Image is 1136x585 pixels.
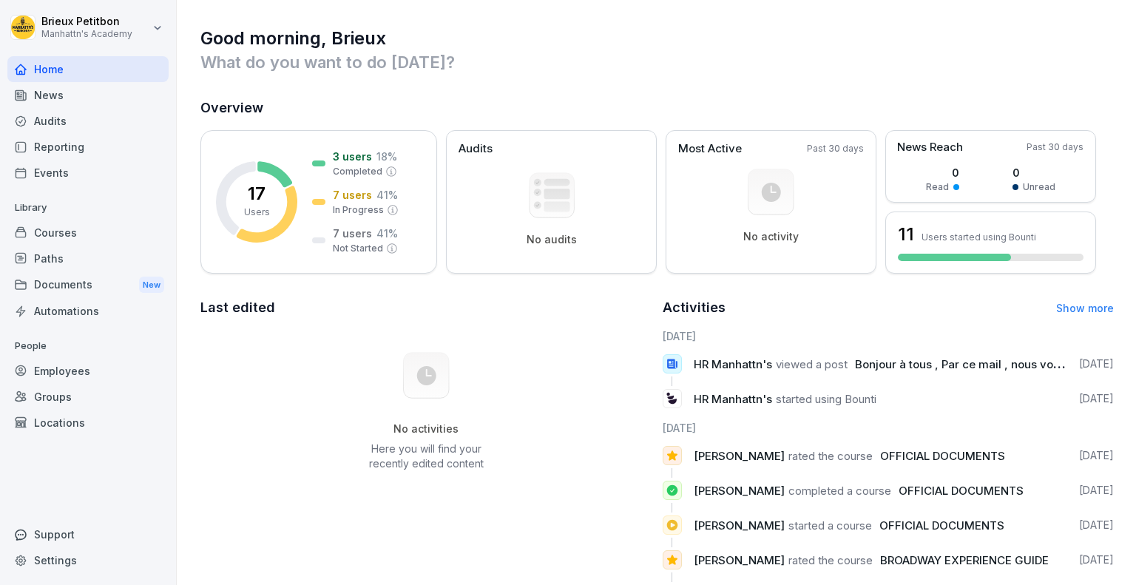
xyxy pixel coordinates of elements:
p: 0 [926,165,959,180]
a: DocumentsNew [7,271,169,299]
p: 18 % [376,149,397,164]
p: 41 % [376,226,398,241]
p: Not Started [333,242,383,255]
span: OFFICIAL DOCUMENTS [899,484,1024,498]
p: In Progress [333,203,384,217]
h6: [DATE] [663,328,1115,344]
a: Paths [7,246,169,271]
p: [DATE] [1079,552,1114,567]
p: News Reach [897,139,963,156]
span: HR Manhattn's [694,392,772,406]
p: Past 30 days [807,142,864,155]
a: Settings [7,547,169,573]
p: 0 [1012,165,1055,180]
p: [DATE] [1079,391,1114,406]
p: What do you want to do [DATE]? [200,50,1114,74]
span: started a course [788,518,872,532]
a: Audits [7,108,169,134]
p: Brieux Petitbon [41,16,132,28]
span: OFFICIAL DOCUMENTS [879,518,1004,532]
span: [PERSON_NAME] [694,449,785,463]
span: OFFICIAL DOCUMENTS [880,449,1005,463]
a: Groups [7,384,169,410]
p: Unread [1023,180,1055,194]
p: Completed [333,165,382,178]
a: Locations [7,410,169,436]
p: Audits [459,141,493,158]
p: Read [926,180,949,194]
span: [PERSON_NAME] [694,553,785,567]
p: [DATE] [1079,518,1114,532]
h6: [DATE] [663,420,1115,436]
a: Reporting [7,134,169,160]
p: People [7,334,169,358]
a: Events [7,160,169,186]
span: viewed a post [776,357,848,371]
p: Users started using Bounti [922,231,1036,243]
p: [DATE] [1079,483,1114,498]
a: Home [7,56,169,82]
h1: Good morning, Brieux [200,27,1114,50]
p: No audits [527,233,577,246]
span: completed a course [788,484,891,498]
p: 41 % [376,187,398,203]
p: Manhattn's Academy [41,29,132,39]
p: [DATE] [1079,448,1114,463]
h2: Overview [200,98,1114,118]
a: Show more [1056,302,1114,314]
p: Here you will find your recently edited content [351,442,501,471]
a: Courses [7,220,169,246]
span: BROADWAY EXPERIENCE GUIDE [880,553,1049,567]
p: 17 [248,185,266,203]
p: 7 users [333,187,372,203]
p: 7 users [333,226,372,241]
div: New [139,277,164,294]
div: Support [7,521,169,547]
p: No activity [743,230,799,243]
span: [PERSON_NAME] [694,518,785,532]
p: Most Active [678,141,742,158]
a: News [7,82,169,108]
a: Employees [7,358,169,384]
div: Documents [7,271,169,299]
h2: Activities [663,297,726,318]
h3: 11 [898,222,914,247]
p: Users [244,206,270,219]
h2: Last edited [200,297,652,318]
span: HR Manhattn's [694,357,772,371]
p: [DATE] [1079,356,1114,371]
span: [PERSON_NAME] [694,484,785,498]
p: Past 30 days [1027,141,1083,154]
span: started using Bounti [776,392,876,406]
p: Library [7,196,169,220]
p: 3 users [333,149,372,164]
span: rated the course [788,449,873,463]
a: Automations [7,298,169,324]
h5: No activities [351,422,501,436]
span: rated the course [788,553,873,567]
